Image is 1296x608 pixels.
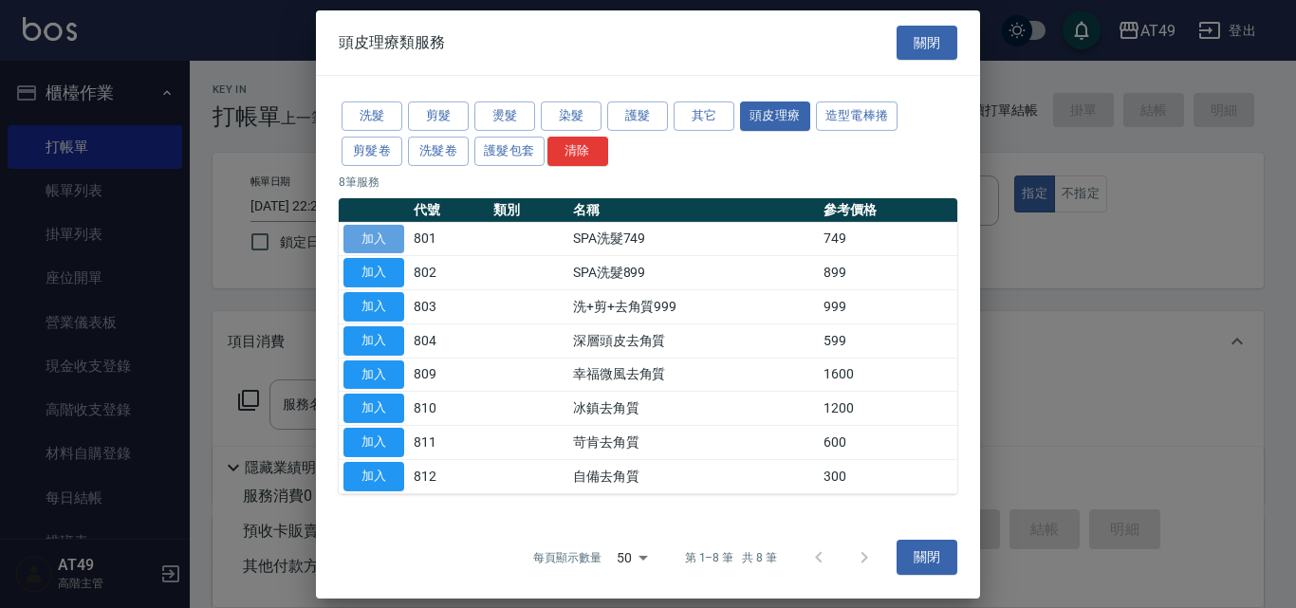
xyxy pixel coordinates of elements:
td: 600 [819,425,957,459]
button: 造型電棒捲 [816,101,898,131]
div: 50 [609,531,655,582]
button: 染髮 [541,101,602,131]
td: 811 [409,425,489,459]
span: 頭皮理療類服務 [339,33,445,52]
button: 護髮 [607,101,668,131]
td: 899 [819,256,957,290]
button: 加入 [343,326,404,356]
button: 加入 [343,428,404,457]
th: 名稱 [568,197,820,222]
td: 冰鎮去角質 [568,392,820,426]
p: 每頁顯示數量 [533,549,602,566]
button: 頭皮理療 [740,101,810,131]
td: 801 [409,222,489,256]
td: SPA洗髮749 [568,222,820,256]
td: 809 [409,358,489,392]
td: 812 [409,459,489,493]
button: 關閉 [897,540,957,575]
button: 加入 [343,394,404,423]
button: 清除 [547,137,608,166]
td: SPA洗髮899 [568,256,820,290]
td: 810 [409,392,489,426]
td: 洗+剪+去角質999 [568,289,820,323]
td: 自備去角質 [568,459,820,493]
button: 加入 [343,359,404,389]
button: 洗髮 [342,101,402,131]
td: 1600 [819,358,957,392]
td: 300 [819,459,957,493]
td: 999 [819,289,957,323]
button: 加入 [343,224,404,253]
button: 其它 [674,101,734,131]
button: 洗髮卷 [408,137,469,166]
td: 802 [409,256,489,290]
button: 加入 [343,462,404,491]
button: 燙髮 [474,101,535,131]
button: 加入 [343,292,404,322]
td: 599 [819,323,957,358]
button: 護髮包套 [474,137,545,166]
td: 幸福微風去角質 [568,358,820,392]
button: 加入 [343,258,404,287]
td: 749 [819,222,957,256]
p: 第 1–8 筆 共 8 筆 [685,549,777,566]
td: 803 [409,289,489,323]
button: 剪髮 [408,101,469,131]
p: 8 筆服務 [339,173,957,190]
button: 剪髮卷 [342,137,402,166]
th: 代號 [409,197,489,222]
th: 類別 [489,197,568,222]
td: 804 [409,323,489,358]
th: 參考價格 [819,197,957,222]
button: 關閉 [897,25,957,60]
td: 苛肯去角質 [568,425,820,459]
td: 1200 [819,392,957,426]
td: 深層頭皮去角質 [568,323,820,358]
